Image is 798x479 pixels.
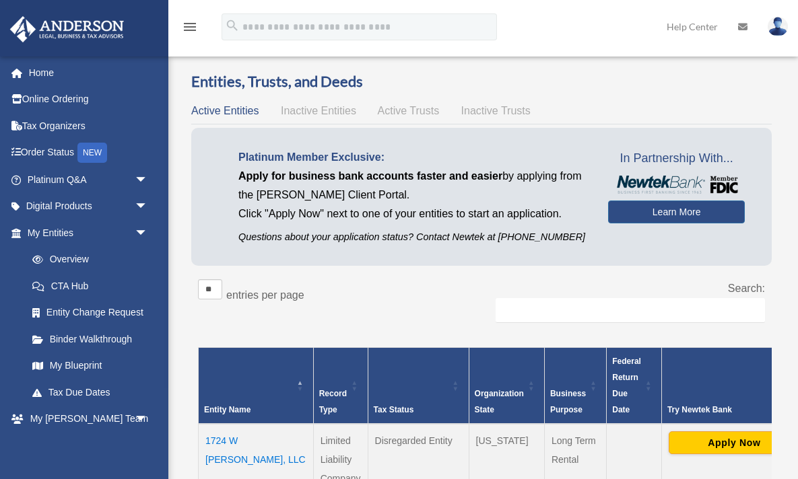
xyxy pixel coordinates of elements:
[550,389,586,414] span: Business Purpose
[461,105,531,116] span: Inactive Trusts
[226,289,304,301] label: entries per page
[544,348,606,425] th: Business Purpose: Activate to sort
[225,18,240,33] i: search
[9,432,168,459] a: My Documentsarrow_drop_down
[19,272,162,299] a: CTA Hub
[608,200,745,223] a: Learn More
[374,405,414,414] span: Tax Status
[6,16,128,42] img: Anderson Advisors Platinum Portal
[199,348,314,425] th: Entity Name: Activate to invert sorting
[19,246,155,273] a: Overview
[607,348,662,425] th: Federal Return Due Date: Activate to sort
[368,348,469,425] th: Tax Status: Activate to sort
[9,193,168,220] a: Digital Productsarrow_drop_down
[238,229,588,246] p: Questions about your application status? Contact Newtek at [PHONE_NUMBER]
[768,17,788,36] img: User Pic
[667,402,787,418] div: Try Newtek Bank
[475,389,524,414] span: Organization State
[238,205,588,223] p: Click "Apply Now" next to one of your entities to start an application.
[238,148,588,167] p: Platinum Member Exclusive:
[135,193,162,221] span: arrow_drop_down
[135,432,162,459] span: arrow_drop_down
[9,406,168,433] a: My [PERSON_NAME] Teamarrow_drop_down
[135,166,162,194] span: arrow_drop_down
[615,176,738,194] img: NewtekBankLogoSM.png
[378,105,440,116] span: Active Trusts
[182,19,198,35] i: menu
[19,353,162,379] a: My Blueprint
[313,348,368,425] th: Record Type: Activate to sort
[9,166,168,193] a: Platinum Q&Aarrow_drop_down
[281,105,356,116] span: Inactive Entities
[9,59,168,86] a: Home
[191,71,772,92] h3: Entities, Trusts, and Deeds
[135,406,162,433] span: arrow_drop_down
[182,24,198,35] a: menu
[9,219,162,246] a: My Entitiesarrow_drop_down
[612,357,641,414] span: Federal Return Due Date
[19,299,162,326] a: Entity Change Request
[469,348,544,425] th: Organization State: Activate to sort
[9,86,168,113] a: Online Ordering
[728,283,765,294] label: Search:
[191,105,259,116] span: Active Entities
[238,170,502,182] span: Apply for business bank accounts faster and easier
[238,167,588,205] p: by applying from the [PERSON_NAME] Client Portal.
[9,139,168,167] a: Order StatusNEW
[77,143,107,163] div: NEW
[19,326,162,353] a: Binder Walkthrough
[608,148,745,170] span: In Partnership With...
[9,112,168,139] a: Tax Organizers
[204,405,251,414] span: Entity Name
[135,219,162,247] span: arrow_drop_down
[19,379,162,406] a: Tax Due Dates
[319,389,347,414] span: Record Type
